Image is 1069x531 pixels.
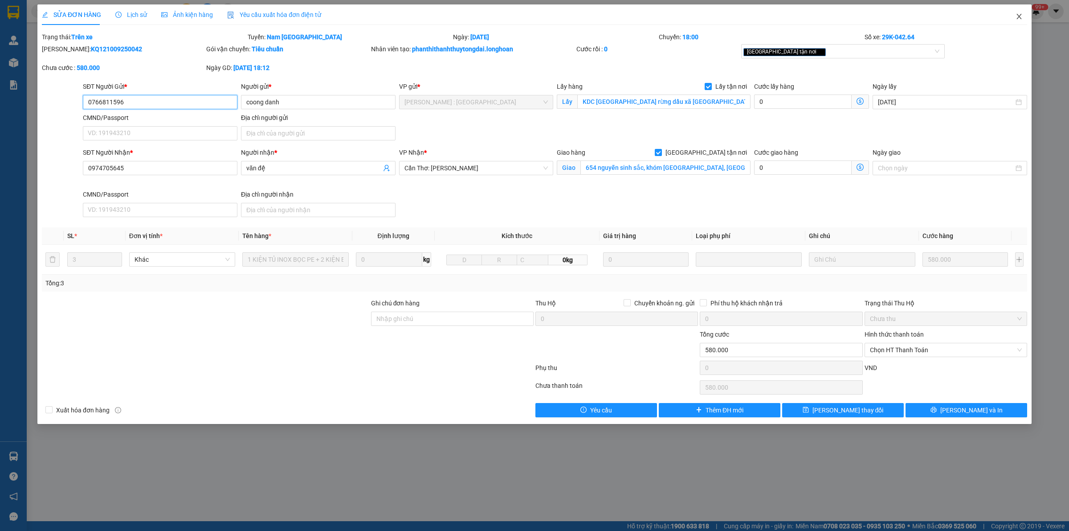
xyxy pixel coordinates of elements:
div: Người nhận [241,148,396,157]
div: CMND/Passport [83,113,237,123]
button: exclamation-circleYêu cầu [535,403,657,417]
button: Close [1007,4,1032,29]
div: Gói vận chuyển: [206,44,369,54]
span: Thêm ĐH mới [706,405,743,415]
b: 18:00 [682,33,698,41]
span: picture [161,12,167,18]
input: Giao tận nơi [580,161,751,175]
span: Lịch sử [115,11,147,18]
input: C [517,255,549,265]
span: plus [696,407,702,414]
span: [GEOGRAPHIC_DATA] tận nơi [743,48,826,56]
b: KQ121009250042 [91,45,142,53]
span: Đơn vị tính [129,232,163,239]
span: [PERSON_NAME] và In [940,405,1003,415]
div: Cước rồi : [576,44,739,54]
label: Ngày lấy [873,83,897,90]
div: Ngày: [452,32,658,42]
span: Yêu cầu xuất hóa đơn điện tử [227,11,321,18]
label: Ghi chú đơn hàng [371,300,420,307]
b: Nam [GEOGRAPHIC_DATA] [267,33,342,41]
span: Lấy tận nơi [712,82,751,91]
th: Loại phụ phí [692,227,805,245]
span: VND [865,364,877,371]
div: Trạng thái Thu Hộ [865,298,1027,308]
b: 29K-042.64 [882,33,914,41]
input: Ngày giao [878,163,1014,173]
div: Chuyến: [658,32,864,42]
b: Tiêu chuẩn [252,45,283,53]
div: VP gửi [399,82,554,91]
span: Phí thu hộ khách nhận trả [707,298,786,308]
div: Địa chỉ người nhận [241,189,396,199]
span: edit [42,12,48,18]
div: CMND/Passport [83,189,237,199]
span: Ảnh kiện hàng [161,11,213,18]
span: close [1016,13,1023,20]
input: Ngày lấy [878,97,1014,107]
div: Người gửi [241,82,396,91]
input: Ghi chú đơn hàng [371,312,534,326]
b: 580.000 [77,64,100,71]
img: icon [227,12,234,19]
span: Thu Hộ [535,300,556,307]
span: Chọn HT Thanh Toán [870,343,1022,357]
div: SĐT Người Gửi [83,82,237,91]
span: Cước hàng [922,232,953,239]
div: [PERSON_NAME]: [42,44,204,54]
input: 0 [603,252,689,267]
label: Ngày giao [873,149,901,156]
span: Định lượng [378,232,409,239]
b: Trên xe [71,33,93,41]
input: Địa chỉ của người gửi [241,126,396,140]
span: dollar-circle [857,164,864,171]
span: Lấy [557,95,577,109]
input: 0 [922,252,1008,267]
div: Địa chỉ người gửi [241,113,396,123]
span: Tên hàng [242,232,271,239]
span: user-add [383,165,390,172]
label: Hình thức thanh toán [865,331,924,338]
label: Cước giao hàng [754,149,798,156]
button: delete [45,252,60,267]
span: Chưa thu [870,312,1022,325]
input: Cước giao hàng [754,161,852,175]
span: printer [930,407,937,414]
span: Giao hàng [557,149,585,156]
input: Lấy tận nơi [577,95,751,109]
span: Tổng cước [700,331,729,338]
b: 0 [604,45,608,53]
b: [DATE] [470,33,489,41]
span: Hồ Chí Minh : Kho Quận 12 [404,95,548,109]
div: Tổng: 3 [45,278,412,288]
span: Kích thước [502,232,532,239]
span: [PHONE_NUMBER] - [DOMAIN_NAME] [20,53,148,87]
div: Chưa thanh toán [534,381,699,396]
strong: (Công Ty TNHH Chuyển Phát Nhanh Bảo An - MST: 0109597835) [17,36,150,50]
button: save[PERSON_NAME] thay đổi [782,403,904,417]
span: exclamation-circle [580,407,587,414]
span: SỬA ĐƠN HÀNG [42,11,101,18]
div: SĐT Người Nhận [83,148,237,157]
input: Ghi Chú [809,252,915,267]
span: Cần Thơ: Kho Ninh Kiều [404,161,548,175]
span: 0kg [548,255,588,265]
div: Chưa cước : [42,63,204,73]
span: VP Nhận [399,149,424,156]
div: Nhân viên tạo: [371,44,575,54]
span: SL [67,232,74,239]
span: Khác [135,253,230,266]
input: Địa chỉ của người nhận [241,203,396,217]
div: Ngày GD: [206,63,369,73]
div: Tuyến: [247,32,453,42]
span: Giao [557,161,580,175]
b: [DATE] 18:12 [233,64,269,71]
strong: BIÊN NHẬN VẬN CHUYỂN BẢO AN EXPRESS [19,13,148,33]
span: close [818,49,822,54]
input: Cước lấy hàng [754,95,852,109]
span: Chuyển khoản ng. gửi [631,298,698,308]
span: [PERSON_NAME] thay đổi [812,405,884,415]
span: [GEOGRAPHIC_DATA] tận nơi [662,148,751,157]
div: Phụ thu [534,363,699,379]
span: Giá trị hàng [603,232,636,239]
